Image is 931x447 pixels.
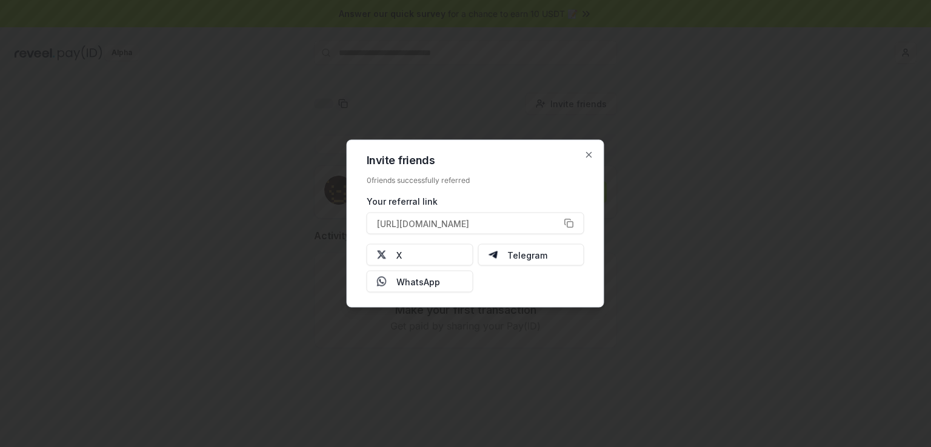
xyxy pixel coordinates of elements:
[367,213,584,234] button: [URL][DOMAIN_NAME]
[367,176,584,185] div: 0 friends successfully referred
[367,271,473,293] button: WhatsApp
[478,244,584,266] button: Telegram
[488,250,498,260] img: Telegram
[367,244,473,266] button: X
[367,155,584,166] h2: Invite friends
[377,277,387,286] img: Whatsapp
[377,217,469,230] span: [URL][DOMAIN_NAME]
[367,195,584,208] div: Your referral link
[377,250,387,260] img: X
